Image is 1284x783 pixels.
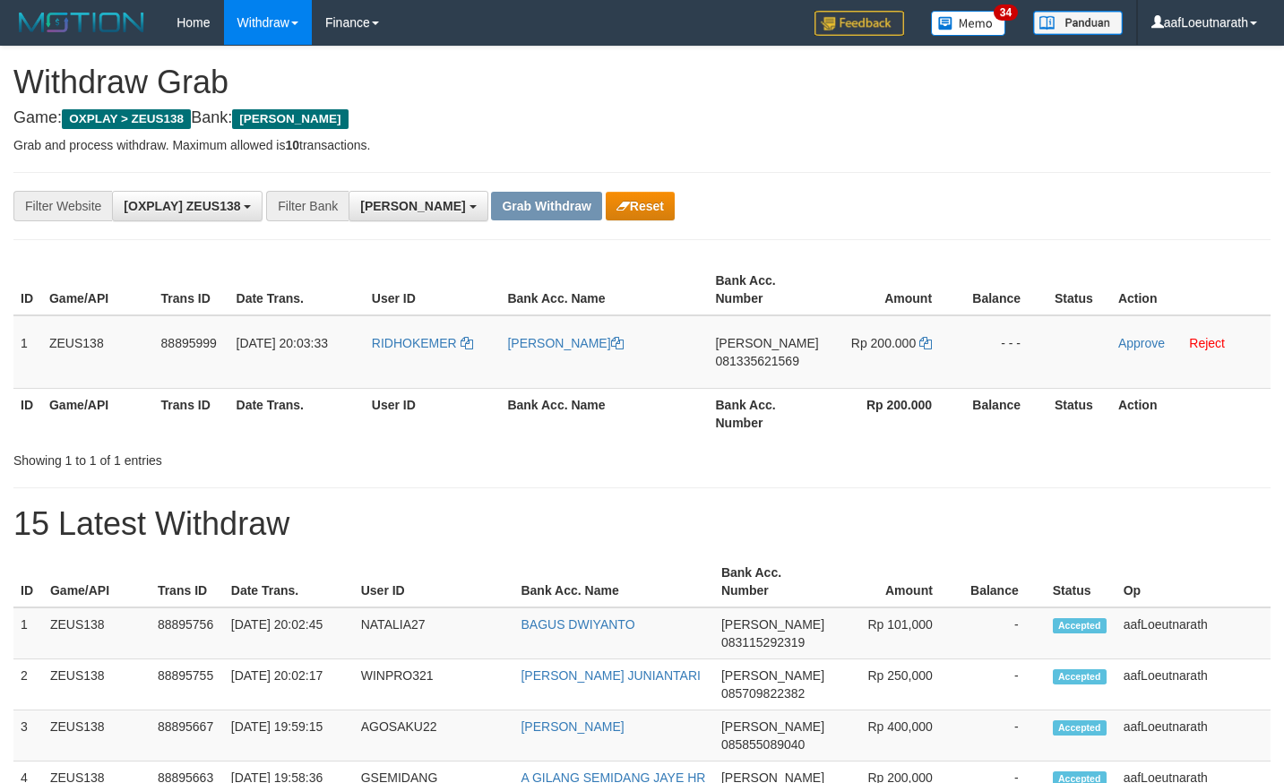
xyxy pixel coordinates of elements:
[960,659,1046,710] td: -
[154,264,229,315] th: Trans ID
[708,388,825,439] th: Bank Acc. Number
[832,710,960,761] td: Rp 400,000
[1047,264,1111,315] th: Status
[13,264,42,315] th: ID
[1189,336,1225,350] a: Reject
[43,607,151,659] td: ZEUS138
[13,315,42,389] td: 1
[360,199,465,213] span: [PERSON_NAME]
[814,11,904,36] img: Feedback.jpg
[13,710,43,761] td: 3
[1053,720,1107,736] span: Accepted
[513,556,713,607] th: Bank Acc. Name
[826,264,959,315] th: Amount
[349,191,487,221] button: [PERSON_NAME]
[13,556,43,607] th: ID
[42,388,154,439] th: Game/API
[721,635,805,650] span: Copy 083115292319 to clipboard
[521,668,700,683] a: [PERSON_NAME] JUNIANTARI
[721,719,824,734] span: [PERSON_NAME]
[161,336,217,350] span: 88895999
[354,659,514,710] td: WINPRO321
[354,556,514,607] th: User ID
[959,264,1047,315] th: Balance
[13,65,1271,100] h1: Withdraw Grab
[507,336,623,350] a: [PERSON_NAME]
[960,607,1046,659] td: -
[1047,388,1111,439] th: Status
[715,354,798,368] span: Copy 081335621569 to clipboard
[715,336,818,350] span: [PERSON_NAME]
[372,336,473,350] a: RIDHOKEMER
[372,336,457,350] span: RIDHOKEMER
[832,556,960,607] th: Amount
[151,607,224,659] td: 88895756
[285,138,299,152] strong: 10
[43,710,151,761] td: ZEUS138
[1116,659,1271,710] td: aafLoeutnarath
[959,388,1047,439] th: Balance
[354,607,514,659] td: NATALIA27
[521,617,634,632] a: BAGUS DWIYANTO
[151,556,224,607] th: Trans ID
[714,556,832,607] th: Bank Acc. Number
[959,315,1047,389] td: - - -
[13,659,43,710] td: 2
[1046,556,1116,607] th: Status
[721,737,805,752] span: Copy 085855089040 to clipboard
[960,556,1046,607] th: Balance
[994,4,1018,21] span: 34
[224,710,354,761] td: [DATE] 19:59:15
[708,264,825,315] th: Bank Acc. Number
[500,388,708,439] th: Bank Acc. Name
[13,444,521,469] div: Showing 1 to 1 of 1 entries
[832,607,960,659] td: Rp 101,000
[1116,710,1271,761] td: aafLoeutnarath
[826,388,959,439] th: Rp 200.000
[721,686,805,701] span: Copy 085709822382 to clipboard
[1033,11,1123,35] img: panduan.png
[354,710,514,761] td: AGOSAKU22
[491,192,601,220] button: Grab Withdraw
[154,388,229,439] th: Trans ID
[721,668,824,683] span: [PERSON_NAME]
[13,388,42,439] th: ID
[500,264,708,315] th: Bank Acc. Name
[931,11,1006,36] img: Button%20Memo.svg
[224,556,354,607] th: Date Trans.
[1116,607,1271,659] td: aafLoeutnarath
[13,9,150,36] img: MOTION_logo.png
[124,199,240,213] span: [OXPLAY] ZEUS138
[266,191,349,221] div: Filter Bank
[237,336,328,350] span: [DATE] 20:03:33
[851,336,916,350] span: Rp 200.000
[13,109,1271,127] h4: Game: Bank:
[1053,669,1107,684] span: Accepted
[62,109,191,129] span: OXPLAY > ZEUS138
[43,659,151,710] td: ZEUS138
[919,336,932,350] a: Copy 200000 to clipboard
[13,607,43,659] td: 1
[151,659,224,710] td: 88895755
[606,192,675,220] button: Reset
[229,388,365,439] th: Date Trans.
[224,659,354,710] td: [DATE] 20:02:17
[42,315,154,389] td: ZEUS138
[1118,336,1165,350] a: Approve
[42,264,154,315] th: Game/API
[960,710,1046,761] td: -
[13,136,1271,154] p: Grab and process withdraw. Maximum allowed is transactions.
[721,617,824,632] span: [PERSON_NAME]
[43,556,151,607] th: Game/API
[1116,556,1271,607] th: Op
[521,719,624,734] a: [PERSON_NAME]
[112,191,263,221] button: [OXPLAY] ZEUS138
[229,264,365,315] th: Date Trans.
[1111,264,1271,315] th: Action
[832,659,960,710] td: Rp 250,000
[13,506,1271,542] h1: 15 Latest Withdraw
[13,191,112,221] div: Filter Website
[365,388,501,439] th: User ID
[151,710,224,761] td: 88895667
[1111,388,1271,439] th: Action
